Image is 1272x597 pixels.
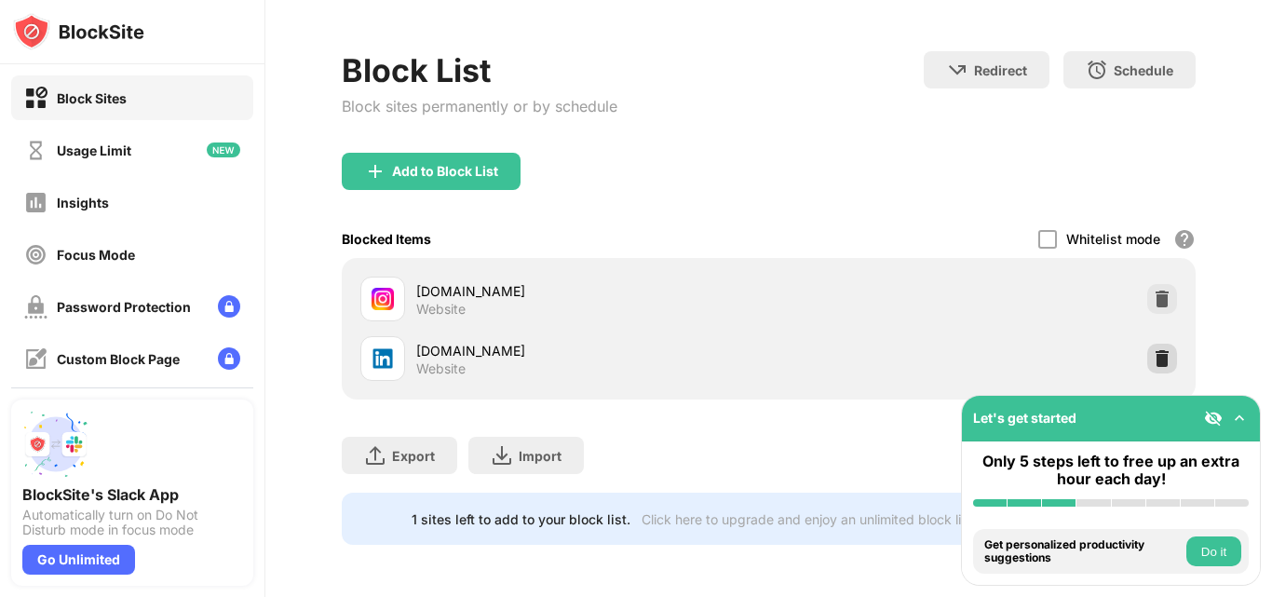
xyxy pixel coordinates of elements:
[24,139,47,162] img: time-usage-off.svg
[57,351,180,367] div: Custom Block Page
[372,347,394,370] img: favicons
[57,299,191,315] div: Password Protection
[24,191,47,214] img: insights-off.svg
[57,90,127,106] div: Block Sites
[519,448,562,464] div: Import
[22,411,89,478] img: push-slack.svg
[207,142,240,157] img: new-icon.svg
[22,508,242,537] div: Automatically turn on Do Not Disturb mode in focus mode
[24,87,47,110] img: block-on.svg
[973,453,1249,488] div: Only 5 steps left to free up an extra hour each day!
[416,341,769,360] div: [DOMAIN_NAME]
[974,62,1027,78] div: Redirect
[1186,536,1241,566] button: Do it
[973,410,1076,426] div: Let's get started
[984,538,1182,565] div: Get personalized productivity suggestions
[57,195,109,210] div: Insights
[13,13,144,50] img: logo-blocksite.svg
[342,231,431,247] div: Blocked Items
[392,448,435,464] div: Export
[1066,231,1160,247] div: Whitelist mode
[392,164,498,179] div: Add to Block List
[57,247,135,263] div: Focus Mode
[342,51,617,89] div: Block List
[416,360,466,377] div: Website
[24,243,47,266] img: focus-off.svg
[22,545,135,575] div: Go Unlimited
[372,288,394,310] img: favicons
[412,511,630,527] div: 1 sites left to add to your block list.
[218,295,240,318] img: lock-menu.svg
[342,97,617,115] div: Block sites permanently or by schedule
[57,142,131,158] div: Usage Limit
[24,347,47,371] img: customize-block-page-off.svg
[1204,409,1223,427] img: eye-not-visible.svg
[1114,62,1173,78] div: Schedule
[416,301,466,318] div: Website
[22,485,242,504] div: BlockSite's Slack App
[218,347,240,370] img: lock-menu.svg
[416,281,769,301] div: [DOMAIN_NAME]
[24,295,47,319] img: password-protection-off.svg
[642,511,976,527] div: Click here to upgrade and enjoy an unlimited block list.
[1230,409,1249,427] img: omni-setup-toggle.svg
